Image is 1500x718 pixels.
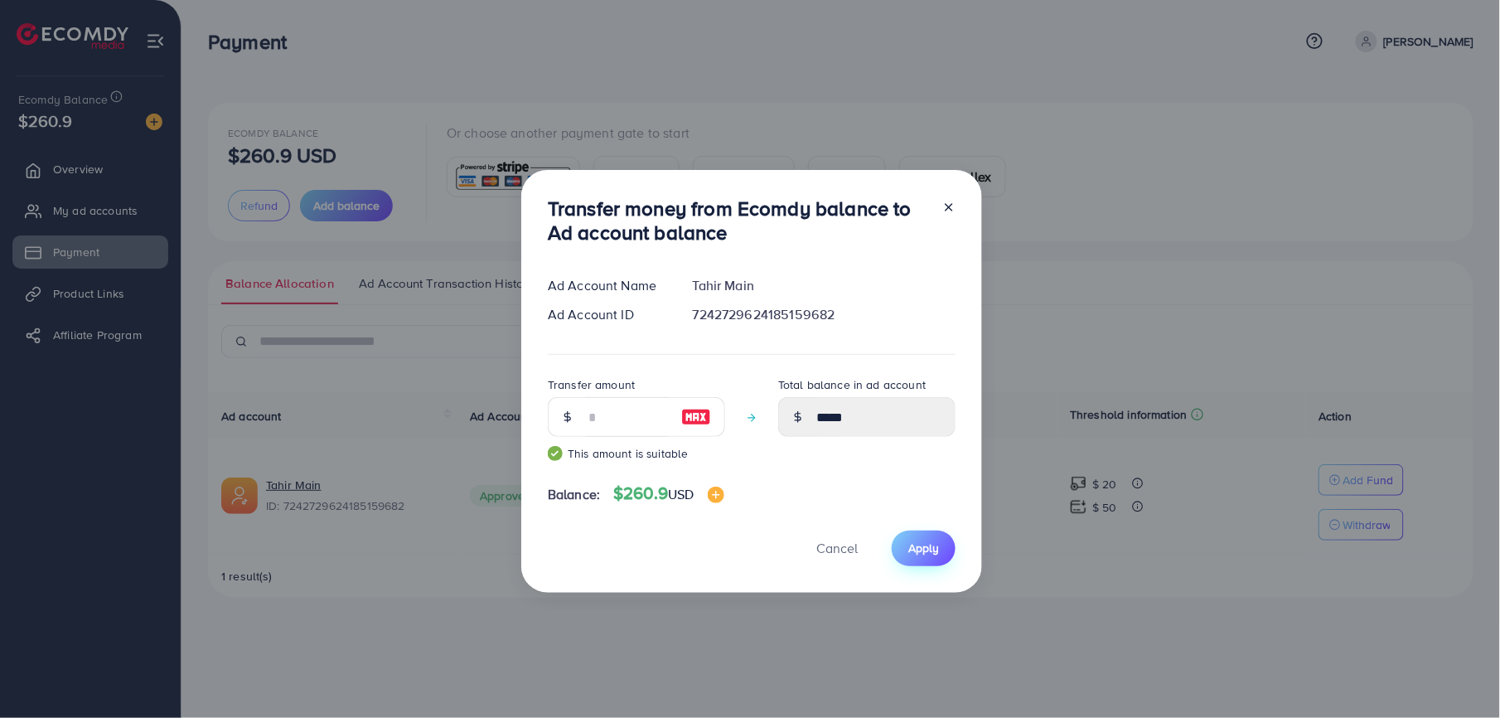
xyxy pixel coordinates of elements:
[892,531,956,566] button: Apply
[548,485,600,504] span: Balance:
[548,376,635,393] label: Transfer amount
[548,196,929,245] h3: Transfer money from Ecomdy balance to Ad account balance
[535,276,680,295] div: Ad Account Name
[681,407,711,427] img: image
[778,376,926,393] label: Total balance in ad account
[613,483,723,504] h4: $260.9
[816,539,858,557] span: Cancel
[1430,643,1488,706] iframe: Chat
[908,540,939,556] span: Apply
[680,276,969,295] div: Tahir Main
[680,305,969,324] div: 7242729624185159682
[535,305,680,324] div: Ad Account ID
[668,485,694,503] span: USD
[796,531,878,566] button: Cancel
[548,446,563,461] img: guide
[548,445,725,462] small: This amount is suitable
[708,487,724,503] img: image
